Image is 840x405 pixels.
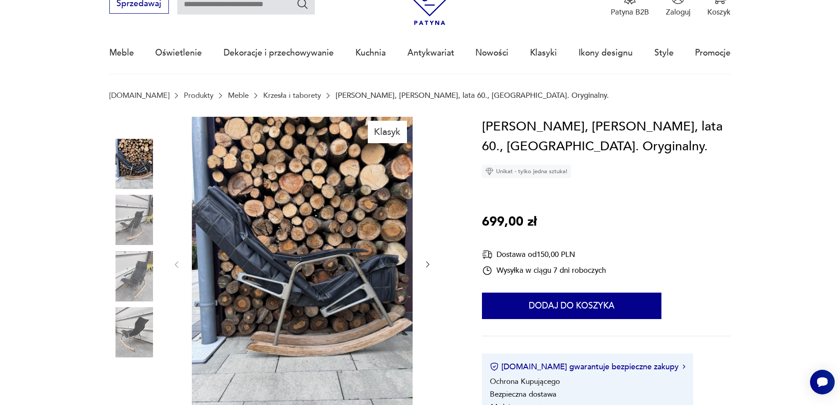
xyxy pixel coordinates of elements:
[683,364,685,369] img: Ikona strzałki w prawo
[355,33,386,73] a: Kuchnia
[611,7,649,17] p: Patyna B2B
[707,7,731,17] p: Koszyk
[482,165,571,178] div: Unikat - tylko jedna sztuka!
[482,293,661,319] button: Dodaj do koszyka
[263,91,321,100] a: Krzesła i taborety
[224,33,334,73] a: Dekoracje i przechowywanie
[810,370,835,394] iframe: Smartsupp widget button
[184,91,213,100] a: Produkty
[666,7,691,17] p: Zaloguj
[109,91,169,100] a: [DOMAIN_NAME]
[482,212,537,232] p: 699,00 zł
[485,167,493,175] img: Ikona diamentu
[109,195,160,245] img: Zdjęcie produktu Fotel bujany, Takeshi Nii, lata 60., Japonia. Oryginalny.
[579,33,633,73] a: Ikony designu
[109,251,160,301] img: Zdjęcie produktu Fotel bujany, Takeshi Nii, lata 60., Japonia. Oryginalny.
[482,249,493,260] img: Ikona dostawy
[109,307,160,357] img: Zdjęcie produktu Fotel bujany, Takeshi Nii, lata 60., Japonia. Oryginalny.
[368,121,407,143] div: Klasyk
[490,376,560,386] li: Ochrona Kupującego
[407,33,454,73] a: Antykwariat
[475,33,508,73] a: Nowości
[482,117,731,157] h1: [PERSON_NAME], [PERSON_NAME], lata 60., [GEOGRAPHIC_DATA]. Oryginalny.
[482,249,606,260] div: Dostawa od 150,00 PLN
[228,91,249,100] a: Meble
[695,33,731,73] a: Promocje
[336,91,609,100] p: [PERSON_NAME], [PERSON_NAME], lata 60., [GEOGRAPHIC_DATA]. Oryginalny.
[109,33,134,73] a: Meble
[490,361,685,372] button: [DOMAIN_NAME] gwarantuje bezpieczne zakupy
[654,33,674,73] a: Style
[482,265,606,276] div: Wysyłka w ciągu 7 dni roboczych
[490,362,499,371] img: Ikona certyfikatu
[490,389,556,399] li: Bezpieczna dostawa
[109,139,160,189] img: Zdjęcie produktu Fotel bujany, Takeshi Nii, lata 60., Japonia. Oryginalny.
[109,1,169,8] a: Sprzedawaj
[155,33,202,73] a: Oświetlenie
[530,33,557,73] a: Klasyki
